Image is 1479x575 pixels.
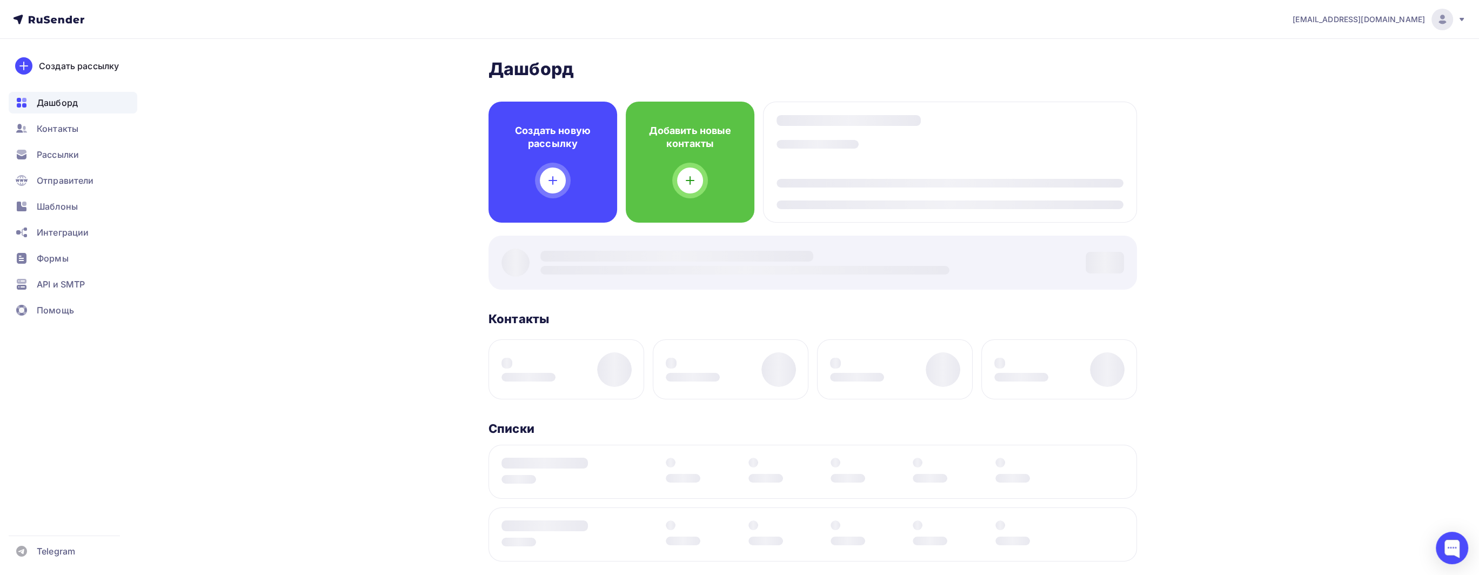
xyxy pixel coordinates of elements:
[643,124,737,150] h4: Добавить новые контакты
[488,58,1137,80] h2: Дашборд
[9,118,137,139] a: Контакты
[37,545,75,558] span: Telegram
[39,59,119,72] div: Создать рассылку
[37,200,78,213] span: Шаблоны
[37,174,94,187] span: Отправители
[37,148,79,161] span: Рассылки
[9,92,137,113] a: Дашборд
[488,421,534,436] h3: Списки
[37,252,69,265] span: Формы
[37,122,78,135] span: Контакты
[488,311,549,326] h3: Контакты
[9,196,137,217] a: Шаблоны
[37,96,78,109] span: Дашборд
[9,144,137,165] a: Рассылки
[1293,14,1425,25] span: [EMAIL_ADDRESS][DOMAIN_NAME]
[506,124,600,150] h4: Создать новую рассылку
[37,278,85,291] span: API и SMTP
[1293,9,1466,30] a: [EMAIL_ADDRESS][DOMAIN_NAME]
[37,304,74,317] span: Помощь
[9,170,137,191] a: Отправители
[37,226,89,239] span: Интеграции
[9,248,137,269] a: Формы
